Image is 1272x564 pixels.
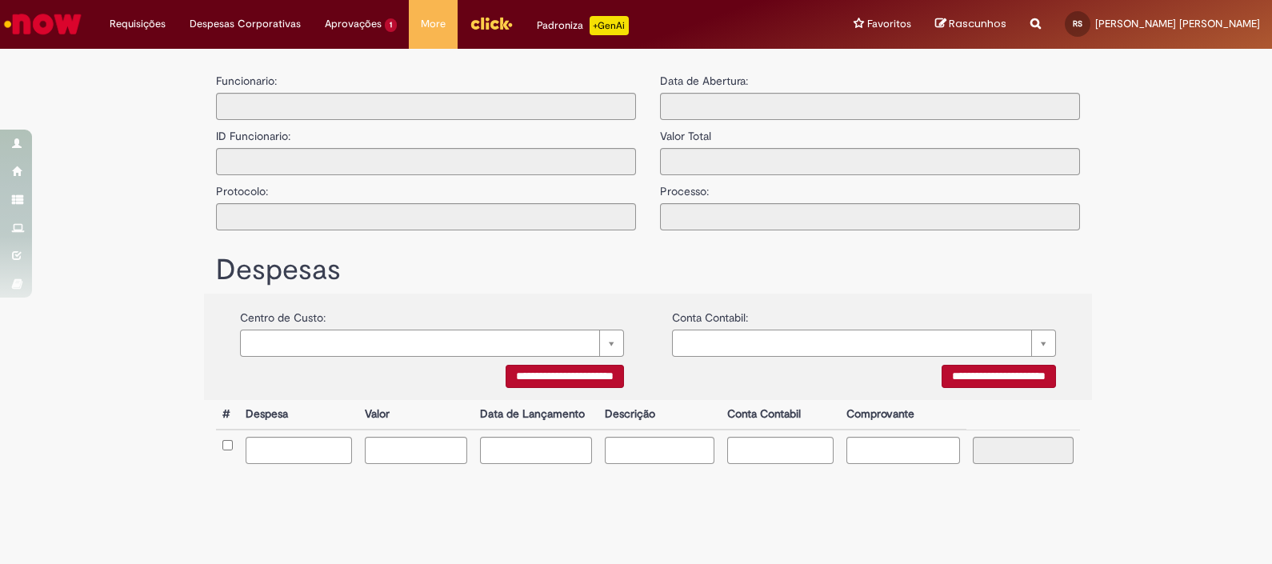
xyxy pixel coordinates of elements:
[240,302,326,326] label: Centro de Custo:
[935,17,1006,32] a: Rascunhos
[358,400,473,430] th: Valor
[216,120,290,144] label: ID Funcionario:
[110,16,166,32] span: Requisições
[216,175,268,199] label: Protocolo:
[385,18,397,32] span: 1
[1073,18,1082,29] span: RS
[421,16,446,32] span: More
[216,254,1080,286] h1: Despesas
[672,302,748,326] label: Conta Contabil:
[660,175,709,199] label: Processo:
[474,400,599,430] th: Data de Lançamento
[216,400,239,430] th: #
[660,120,711,144] label: Valor Total
[660,73,748,89] label: Data de Abertura:
[240,330,624,357] a: Limpar campo {0}
[672,330,1056,357] a: Limpar campo {0}
[1095,17,1260,30] span: [PERSON_NAME] [PERSON_NAME]
[325,16,382,32] span: Aprovações
[470,11,513,35] img: click_logo_yellow_360x200.png
[721,400,840,430] th: Conta Contabil
[590,16,629,35] p: +GenAi
[840,400,967,430] th: Comprovante
[2,8,84,40] img: ServiceNow
[190,16,301,32] span: Despesas Corporativas
[949,16,1006,31] span: Rascunhos
[216,73,277,89] label: Funcionario:
[239,400,358,430] th: Despesa
[867,16,911,32] span: Favoritos
[537,16,629,35] div: Padroniza
[598,400,720,430] th: Descrição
